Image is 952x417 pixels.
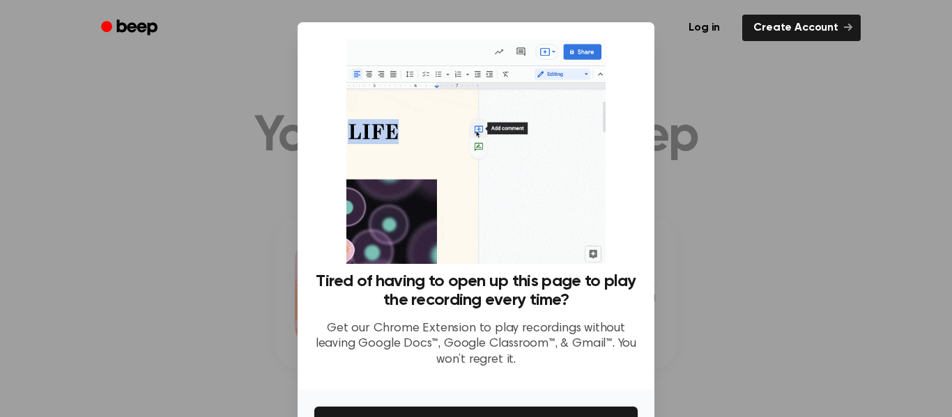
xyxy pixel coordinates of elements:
h3: Tired of having to open up this page to play the recording every time? [314,272,638,310]
a: Beep [91,15,170,42]
p: Get our Chrome Extension to play recordings without leaving Google Docs™, Google Classroom™, & Gm... [314,321,638,368]
a: Create Account [742,15,861,41]
img: Beep extension in action [346,39,605,264]
a: Log in [675,12,734,44]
